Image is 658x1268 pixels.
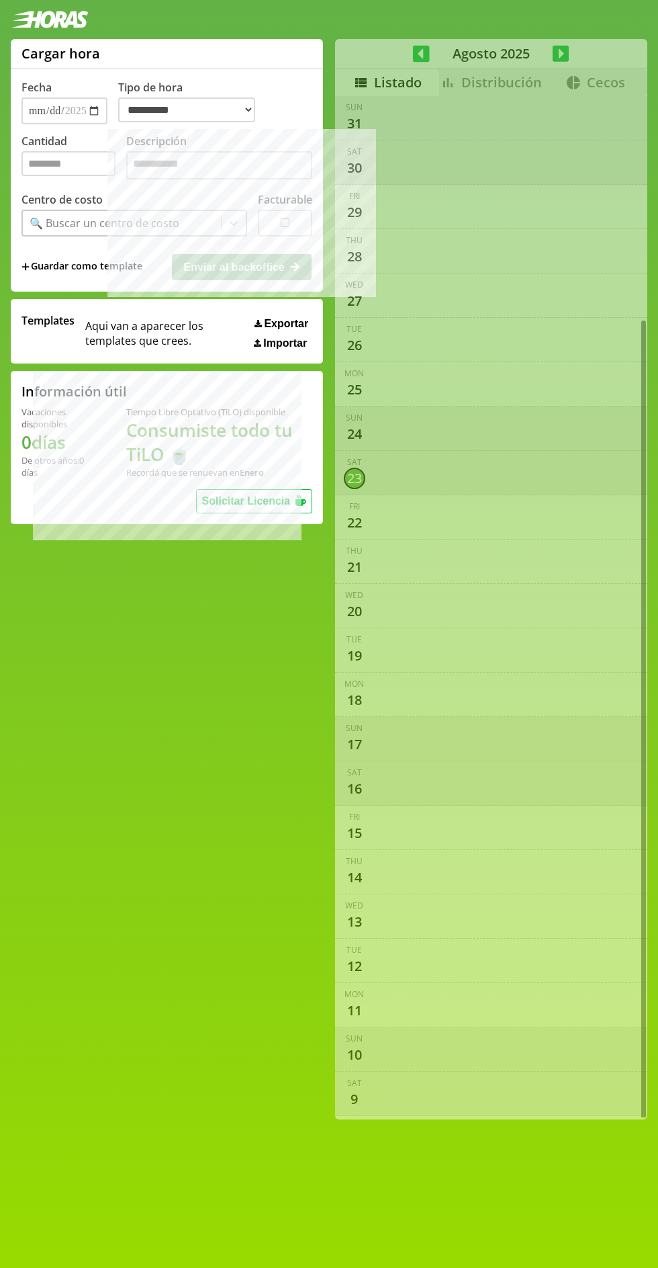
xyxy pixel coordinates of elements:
button: Exportar [250,317,312,331]
span: Solicitar Licencia [202,495,291,507]
div: Vacaciones disponibles [21,406,94,430]
div: 🔍 Buscar un centro de costo [30,216,179,230]
span: + [21,259,30,274]
select: Tipo de hora [118,97,255,122]
h1: Consumiste todo tu TiLO 🍵 [126,418,312,466]
h1: 0 días [21,430,94,454]
div: Recordá que se renuevan en [126,466,312,478]
label: Facturable [258,192,312,207]
button: Solicitar Licencia [196,489,313,513]
label: Tipo de hora [118,80,266,124]
label: Cantidad [21,134,126,183]
span: +Guardar como template [21,259,142,274]
img: logotipo [11,11,89,28]
span: Importar [263,337,307,349]
h2: Información útil [21,382,127,400]
span: Exportar [264,318,308,330]
span: Aqui van a aparecer los templates que crees. [85,313,245,349]
textarea: Descripción [126,151,312,179]
div: Tiempo Libre Optativo (TiLO) disponible [126,406,312,418]
input: Cantidad [21,151,115,176]
b: Enero [240,466,264,478]
label: Fecha [21,80,52,95]
label: Descripción [126,134,312,183]
h1: Cargar hora [21,44,100,62]
label: Centro de costo [21,192,103,207]
span: Templates [21,313,75,328]
div: De otros años: 0 días [21,454,94,478]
